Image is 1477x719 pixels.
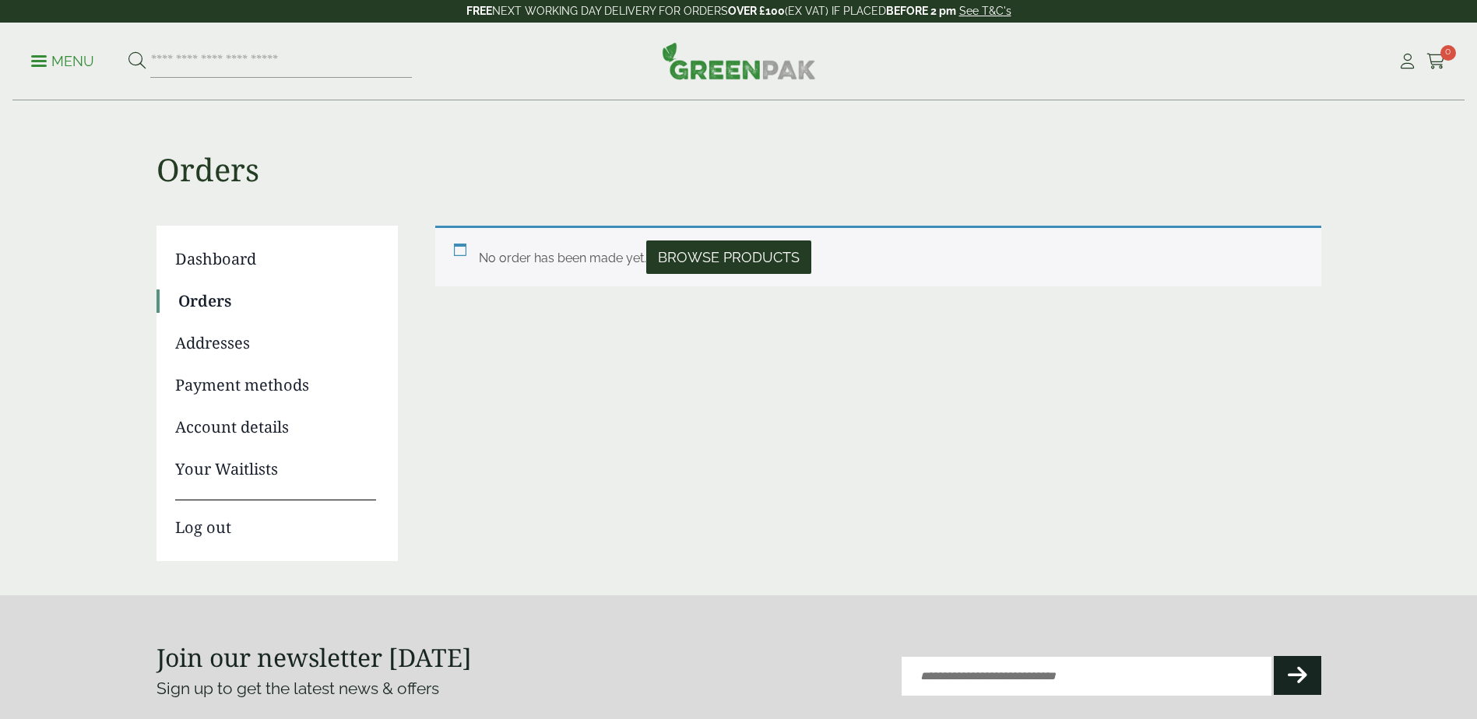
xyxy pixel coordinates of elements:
img: GreenPak Supplies [662,42,816,79]
a: Menu [31,52,94,68]
p: Menu [31,52,94,71]
a: Your Waitlists [175,458,376,481]
strong: FREE [466,5,492,17]
a: Dashboard [175,247,376,271]
strong: Join our newsletter [DATE] [156,640,472,674]
span: 0 [1440,45,1456,61]
a: Orders [178,289,376,313]
p: Sign up to get the latest news & offers [156,676,680,701]
a: 0 [1426,50,1446,73]
h1: Orders [156,101,1321,188]
strong: OVER £100 [728,5,785,17]
a: Addresses [175,331,376,355]
span: Browse products [658,249,800,266]
i: Cart [1426,54,1446,69]
div: No order has been made yet. [435,226,1321,286]
strong: BEFORE 2 pm [886,5,956,17]
i: My Account [1398,54,1417,69]
a: Account details [175,416,376,439]
a: Browse products [646,240,811,274]
a: Log out [175,500,376,539]
a: Payment methods [175,374,376,397]
a: See T&C's [959,5,1011,17]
